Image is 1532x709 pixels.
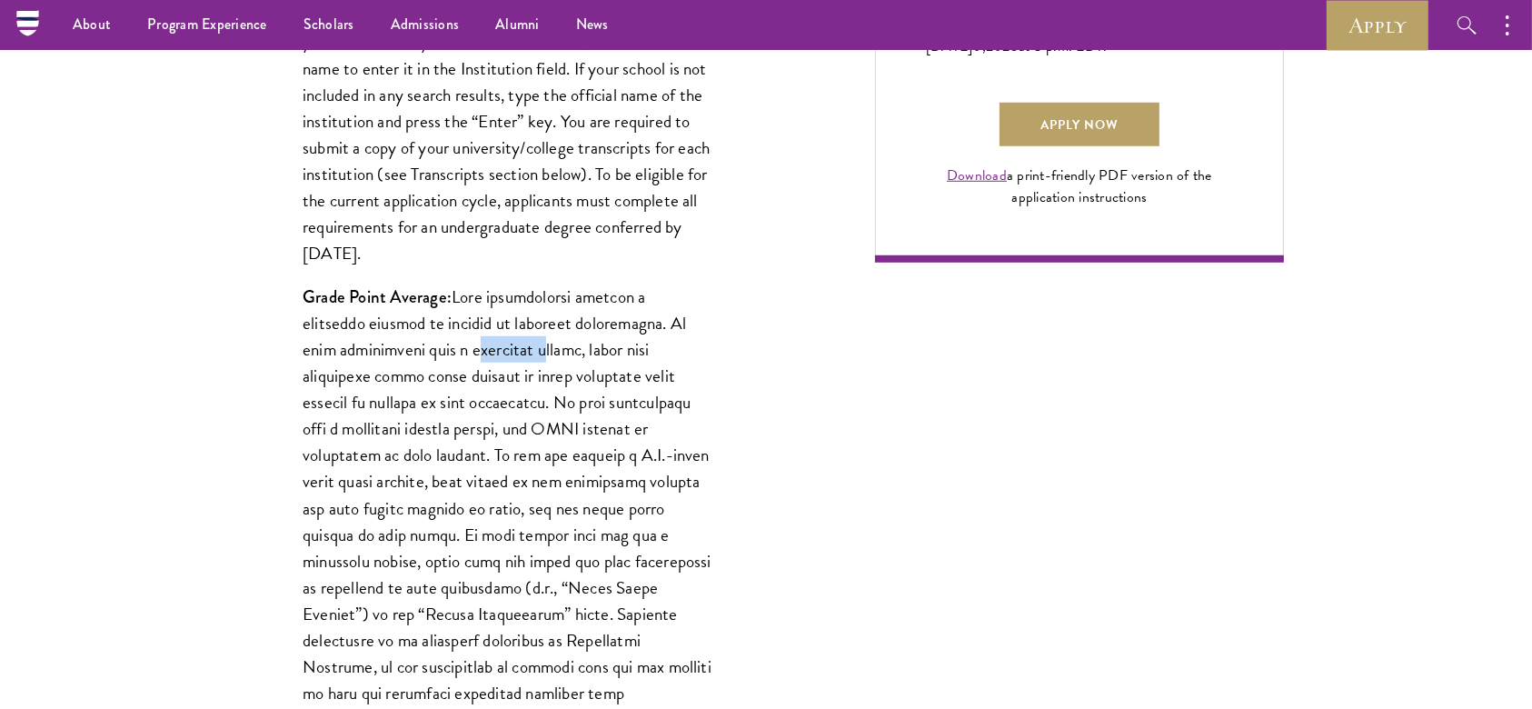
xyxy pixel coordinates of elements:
a: Apply Now [1000,103,1159,146]
a: Download [947,165,1007,186]
div: a print-friendly PDF version of the application instructions [926,165,1233,208]
strong: Grade Point Average: [303,285,452,309]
